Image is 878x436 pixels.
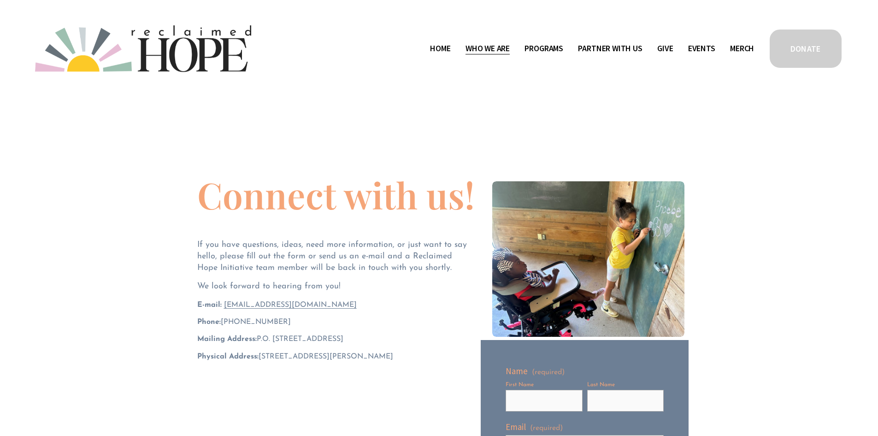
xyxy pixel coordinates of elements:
span: Who We Are [466,42,510,55]
span: ‪[PHONE_NUMBER]‬ [197,318,291,326]
div: Last Name [587,381,664,390]
strong: Phone: [197,318,221,326]
strong: Physical Address: [197,353,259,360]
img: Reclaimed Hope Initiative [35,25,251,72]
span: (required) [532,369,565,376]
span: P.O. [STREET_ADDRESS] [197,335,343,343]
h1: Connect with us! [197,177,475,213]
strong: Mailing Address: [197,335,257,343]
a: folder dropdown [578,42,642,56]
span: (required) [530,423,563,433]
strong: E-mail: [197,301,222,309]
a: DONATE [768,28,843,69]
span: Programs [524,42,563,55]
a: Home [430,42,450,56]
span: [STREET_ADDRESS][PERSON_NAME] [197,353,393,360]
span: Partner With Us [578,42,642,55]
span: We look forward to hearing from you! [197,282,341,291]
a: folder dropdown [466,42,510,56]
span: If you have questions, ideas, need more information, or just want to say hello, please fill out t... [197,241,470,272]
a: Give [657,42,673,56]
div: First Name [506,381,583,390]
a: folder dropdown [524,42,563,56]
a: [EMAIL_ADDRESS][DOMAIN_NAME] [224,301,357,309]
span: Email [506,421,526,433]
span: Name [506,365,528,377]
a: Merch [730,42,754,56]
a: Events [688,42,715,56]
